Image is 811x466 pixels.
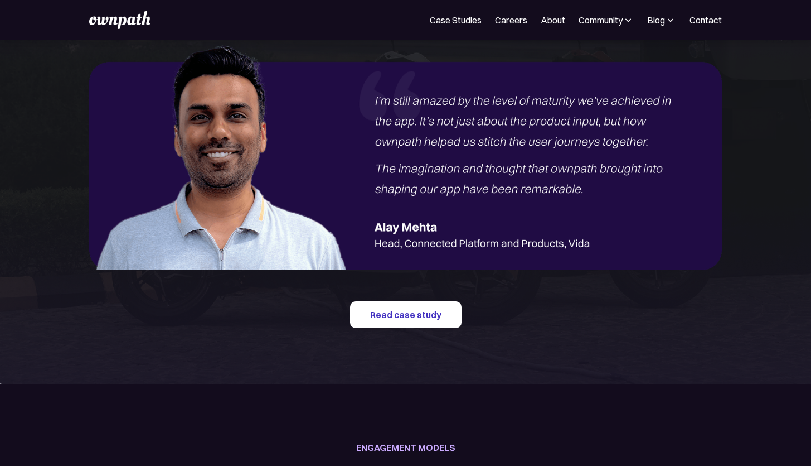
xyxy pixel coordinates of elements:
a: Careers [495,13,527,27]
div: Community [579,13,634,27]
div: Blog [647,13,676,27]
a: Contact [689,13,722,27]
div: Community [579,13,623,27]
a: Read case study [350,301,462,328]
a: About [541,13,565,27]
a: Case Studies [430,13,482,27]
div: ENGAGEMENT MODELS [356,440,455,455]
div: Blog [647,13,665,27]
